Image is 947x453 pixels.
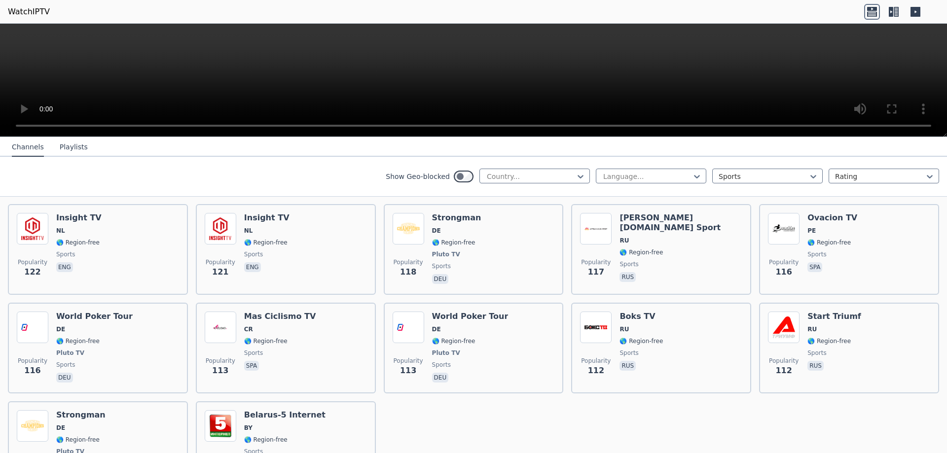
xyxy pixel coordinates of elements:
[580,312,612,343] img: Boks TV
[56,250,75,258] span: sports
[432,349,460,357] span: Pluto TV
[56,213,102,223] h6: Insight TV
[56,239,100,246] span: 🌎 Region-free
[244,361,259,371] p: spa
[588,365,604,377] span: 112
[619,272,636,282] p: rus
[807,227,816,235] span: PE
[619,337,663,345] span: 🌎 Region-free
[56,227,65,235] span: NL
[432,274,449,284] p: deu
[24,266,40,278] span: 122
[432,262,451,270] span: sports
[807,337,851,345] span: 🌎 Region-free
[588,266,604,278] span: 117
[244,349,263,357] span: sports
[432,337,475,345] span: 🌎 Region-free
[244,410,326,420] h6: Belarus-5 Internet
[56,361,75,369] span: sports
[807,325,817,333] span: RU
[56,436,100,444] span: 🌎 Region-free
[8,6,50,18] a: WatchIPTV
[18,258,47,266] span: Popularity
[56,424,65,432] span: DE
[580,213,612,244] img: Astrahan.Ru Sport
[56,410,106,420] h6: Strongman
[581,258,611,266] span: Popularity
[775,365,792,377] span: 112
[400,266,416,278] span: 118
[807,213,857,223] h6: Ovacion TV
[619,325,629,333] span: RU
[393,213,424,244] img: Strongman
[56,312,133,321] h6: World Poker Tour
[205,312,236,343] img: Mas Ciclismo TV
[807,250,826,258] span: sports
[206,357,235,365] span: Popularity
[807,312,861,321] h6: Start Triumf
[56,262,73,272] p: eng
[768,213,800,244] img: Ovacion TV
[775,266,792,278] span: 116
[769,357,799,365] span: Popularity
[244,227,253,235] span: NL
[768,312,800,343] img: Start Triumf
[56,337,100,345] span: 🌎 Region-free
[244,337,288,345] span: 🌎 Region-free
[12,138,44,157] button: Channels
[56,349,84,357] span: Pluto TV
[432,250,460,258] span: Pluto TV
[619,361,636,371] p: rus
[432,312,509,321] h6: World Poker Tour
[807,262,822,272] p: spa
[807,361,824,371] p: rus
[400,365,416,377] span: 113
[619,349,638,357] span: sports
[619,248,663,256] span: 🌎 Region-free
[432,213,481,223] h6: Strongman
[18,357,47,365] span: Popularity
[807,349,826,357] span: sports
[393,312,424,343] img: World Poker Tour
[56,373,73,383] p: deu
[386,172,450,181] label: Show Geo-blocked
[244,424,253,432] span: BY
[432,373,449,383] p: deu
[244,250,263,258] span: sports
[205,213,236,244] img: Insight TV
[769,258,799,266] span: Popularity
[17,213,48,244] img: Insight TV
[394,258,423,266] span: Popularity
[619,213,742,233] h6: [PERSON_NAME][DOMAIN_NAME] Sport
[212,266,228,278] span: 121
[244,213,290,223] h6: Insight TV
[807,239,851,246] span: 🌎 Region-free
[17,312,48,343] img: World Poker Tour
[24,365,40,377] span: 116
[244,325,253,333] span: CR
[60,138,88,157] button: Playlists
[432,361,451,369] span: sports
[619,237,629,244] span: RU
[244,239,288,246] span: 🌎 Region-free
[206,258,235,266] span: Popularity
[212,365,228,377] span: 113
[244,262,261,272] p: eng
[619,312,663,321] h6: Boks TV
[432,325,441,333] span: DE
[432,239,475,246] span: 🌎 Region-free
[17,410,48,442] img: Strongman
[244,312,316,321] h6: Mas Ciclismo TV
[619,260,638,268] span: sports
[394,357,423,365] span: Popularity
[56,325,65,333] span: DE
[432,227,441,235] span: DE
[205,410,236,442] img: Belarus-5 Internet
[244,436,288,444] span: 🌎 Region-free
[581,357,611,365] span: Popularity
